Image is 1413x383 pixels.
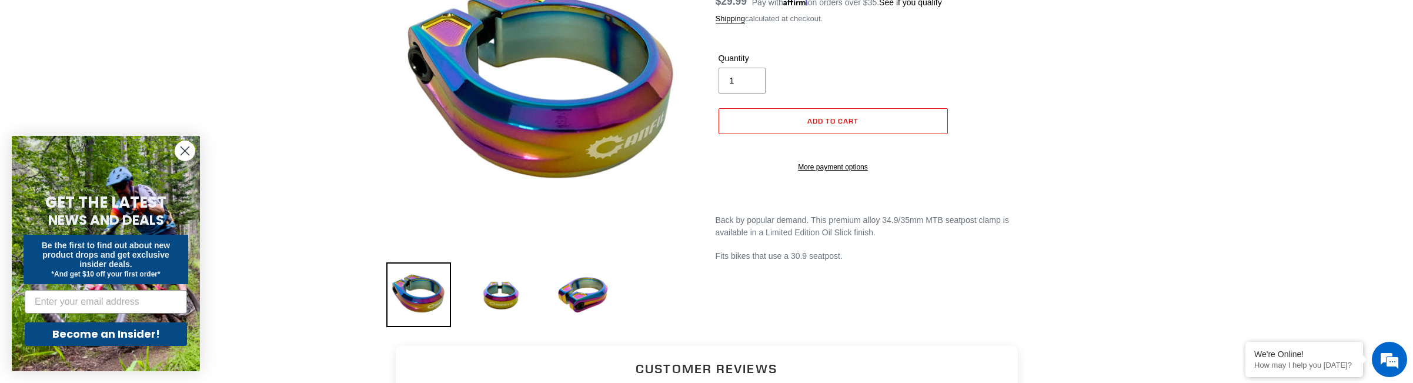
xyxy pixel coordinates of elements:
[716,214,1027,239] p: Back by popular demand. This premium alloy 34.9/35mm MTB seatpost clamp is available in a Limited...
[1254,349,1354,359] div: We're Online!
[719,52,830,65] label: Quantity
[13,65,31,82] div: Navigation go back
[551,262,616,327] img: Load image into Gallery viewer, Canfield Limited Edition Oil Slick Seatpost Clamp
[25,322,187,346] button: Become an Insider!
[51,270,160,278] span: *And get $10 off your first order*
[45,192,166,213] span: GET THE LATEST
[68,116,162,235] span: We're online!
[716,13,1027,25] div: calculated at checkout.
[719,162,948,172] a: More payment options
[42,241,171,269] span: Be the first to find out about new product drops and get exclusive insider deals.
[719,108,948,134] button: Add to cart
[386,262,451,327] img: Load image into Gallery viewer, Canfield Limited Edition Oil Slick Seatpost Clamp
[193,6,221,34] div: Minimize live chat window
[807,116,859,125] span: Add to cart
[79,66,215,81] div: Chat with us now
[1254,361,1354,369] p: How may I help you today?
[48,211,164,229] span: NEWS AND DEALS
[175,141,195,161] button: Close dialog
[6,257,224,298] textarea: Type your message and hit 'Enter'
[405,360,1008,377] h2: Customer Reviews
[38,59,67,88] img: d_696896380_company_1647369064580_696896380
[469,262,533,327] img: Load image into Gallery viewer, Canfield Limited Edition Oil Slick Seatpost Clamp
[716,251,843,261] span: Fits bikes that use a 30.9 seatpost.
[25,290,187,314] input: Enter your email address
[716,14,746,24] a: Shipping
